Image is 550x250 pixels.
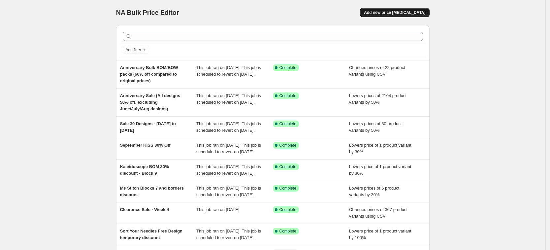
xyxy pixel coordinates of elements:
[279,207,296,212] span: Complete
[279,93,296,98] span: Complete
[349,65,405,77] span: Changes prices of 22 product variants using CSV
[279,164,296,169] span: Complete
[126,47,141,53] span: Add filter
[279,229,296,234] span: Complete
[120,207,169,212] span: Clearance Sale - Week 4
[196,143,261,154] span: This job ran on [DATE]. This job is scheduled to revert on [DATE].
[349,121,402,133] span: Lowers prices of 30 product variants by 50%
[279,143,296,148] span: Complete
[120,164,169,176] span: Kaleidoscope BOM 30% discount - Block 9
[279,186,296,191] span: Complete
[349,93,406,105] span: Lowers prices of 2104 product variants by 50%
[196,229,261,240] span: This job ran on [DATE]. This job is scheduled to revert on [DATE].
[279,65,296,70] span: Complete
[123,46,149,54] button: Add filter
[279,121,296,126] span: Complete
[120,186,184,197] span: Ms Stitch Blocks 7 and borders discount
[349,186,399,197] span: Lowers prices of 6 product variants by 30%
[349,229,411,240] span: Lowers price of 1 product variant by 100%
[120,143,171,148] span: September KISS 30% Off
[196,121,261,133] span: This job ran on [DATE]. This job is scheduled to revert on [DATE].
[120,93,180,111] span: Anniversary Sale (All designs 50% off, excluding June/July/Aug designs)
[349,143,411,154] span: Lowers price of 1 product variant by 30%
[196,207,241,212] span: This job ran on [DATE].
[196,186,261,197] span: This job ran on [DATE]. This job is scheduled to revert on [DATE].
[116,9,179,16] span: NA Bulk Price Editor
[349,207,407,219] span: Changes prices of 367 product variants using CSV
[196,65,261,77] span: This job ran on [DATE]. This job is scheduled to revert on [DATE].
[120,65,178,83] span: Anniversary Bulk BOM/BOW packs (60% off compared to original prices)
[120,121,176,133] span: Sale 30 Designs - [DATE] to [DATE]
[364,10,425,15] span: Add new price [MEDICAL_DATA]
[196,164,261,176] span: This job ran on [DATE]. This job is scheduled to revert on [DATE].
[349,164,411,176] span: Lowers price of 1 product variant by 30%
[360,8,429,17] button: Add new price [MEDICAL_DATA]
[196,93,261,105] span: This job ran on [DATE]. This job is scheduled to revert on [DATE].
[120,229,183,240] span: Sort Your Needles Free Design temporary discount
